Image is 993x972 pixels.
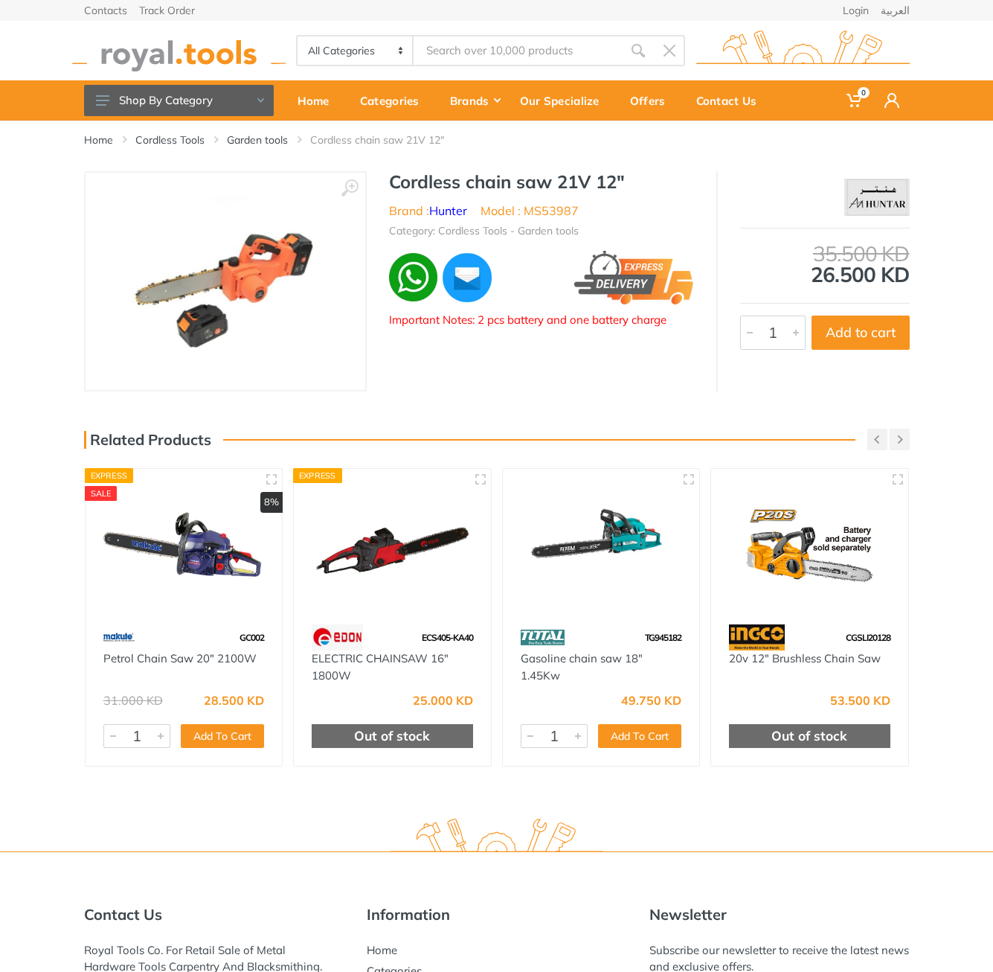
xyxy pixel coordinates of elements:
[830,694,890,706] div: 53.500 KD
[389,223,579,239] li: Category: Cordless Tools - Garden tools
[312,724,473,748] div: Out of stock
[858,87,870,98] span: 0
[287,80,350,121] a: Home
[72,31,286,71] img: royal.tools Logo
[740,243,910,285] div: 26.500 KD
[227,132,288,147] a: Garden tools
[240,632,264,643] span: GC002
[298,36,414,65] select: Category
[812,316,910,350] button: Add to cart
[85,468,134,483] div: Express
[103,624,135,650] img: 59.webp
[84,5,127,16] a: Contacts
[350,80,440,121] a: Categories
[620,85,686,116] div: Offers
[293,468,342,483] div: Express
[620,80,686,121] a: Offers
[510,80,620,121] a: Our Specialize
[521,651,643,682] a: Gasoline chain saw 18" 1.45Kw
[310,132,466,147] li: Cordless chain saw 21V 12"
[696,31,910,71] img: royal.tools Logo
[350,85,440,116] div: Categories
[312,624,363,650] img: 112.webp
[181,724,264,748] button: Add To Cart
[389,253,437,301] img: wa.webp
[85,486,118,501] div: SALE
[260,492,283,513] div: 8%
[139,5,195,16] a: Track Order
[84,85,274,116] button: Shop By Category
[510,85,620,116] div: Our Specialize
[686,85,777,116] div: Contact Us
[844,179,910,216] img: Hunter
[440,251,494,304] img: ma.webp
[84,132,113,147] a: Home
[645,632,681,643] span: TG945182
[312,651,449,682] a: ELECTRIC CHAINSAW 16" 1800W
[740,243,910,264] div: 35.500 KD
[84,132,910,147] nav: breadcrumb
[84,906,344,924] h5: Contact Us
[516,482,687,610] img: Royal Tools - Gasoline chain saw 18
[204,694,264,706] div: 28.500 KD
[389,313,666,327] span: Important Notes: 2 pcs battery and one battery charge
[389,171,694,193] h1: Cordless chain saw 21V 12"
[103,694,163,706] div: 31.000 KD
[440,85,510,116] div: Brands
[686,80,777,121] a: Contact Us
[132,188,319,375] img: Royal Tools - Cordless chain saw 21V 12
[389,202,467,220] li: Brand :
[881,5,910,16] a: العربية
[390,819,603,860] img: royal.tools Logo
[481,202,579,220] li: Model : MS53987
[729,651,881,665] a: 20v 12" Brushless Chain Saw
[729,624,785,650] img: 91.webp
[429,203,467,218] a: Hunter
[99,482,269,610] img: Royal Tools - Petrol Chain Saw 20
[367,943,397,957] a: Home
[574,251,694,304] img: express.png
[413,694,473,706] div: 25.000 KD
[414,35,622,66] input: Site search
[846,632,890,643] span: CGSLI20128
[724,482,895,610] img: Royal Tools - 20v 12
[307,482,478,610] img: Royal Tools - ELECTRIC CHAINSAW 16
[836,80,874,121] a: 0
[843,5,869,16] a: Login
[135,132,205,147] a: Cordless Tools
[367,906,627,924] h5: Information
[103,651,257,665] a: Petrol Chain Saw 20" 2100W
[521,624,565,650] img: 86.webp
[287,85,350,116] div: Home
[621,694,681,706] div: 49.750 KD
[84,431,211,449] h3: Related Products
[729,724,890,748] div: Out of stock
[598,724,681,748] button: Add To Cart
[422,632,473,643] span: ECS405-KA40
[649,906,910,924] h5: Newsletter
